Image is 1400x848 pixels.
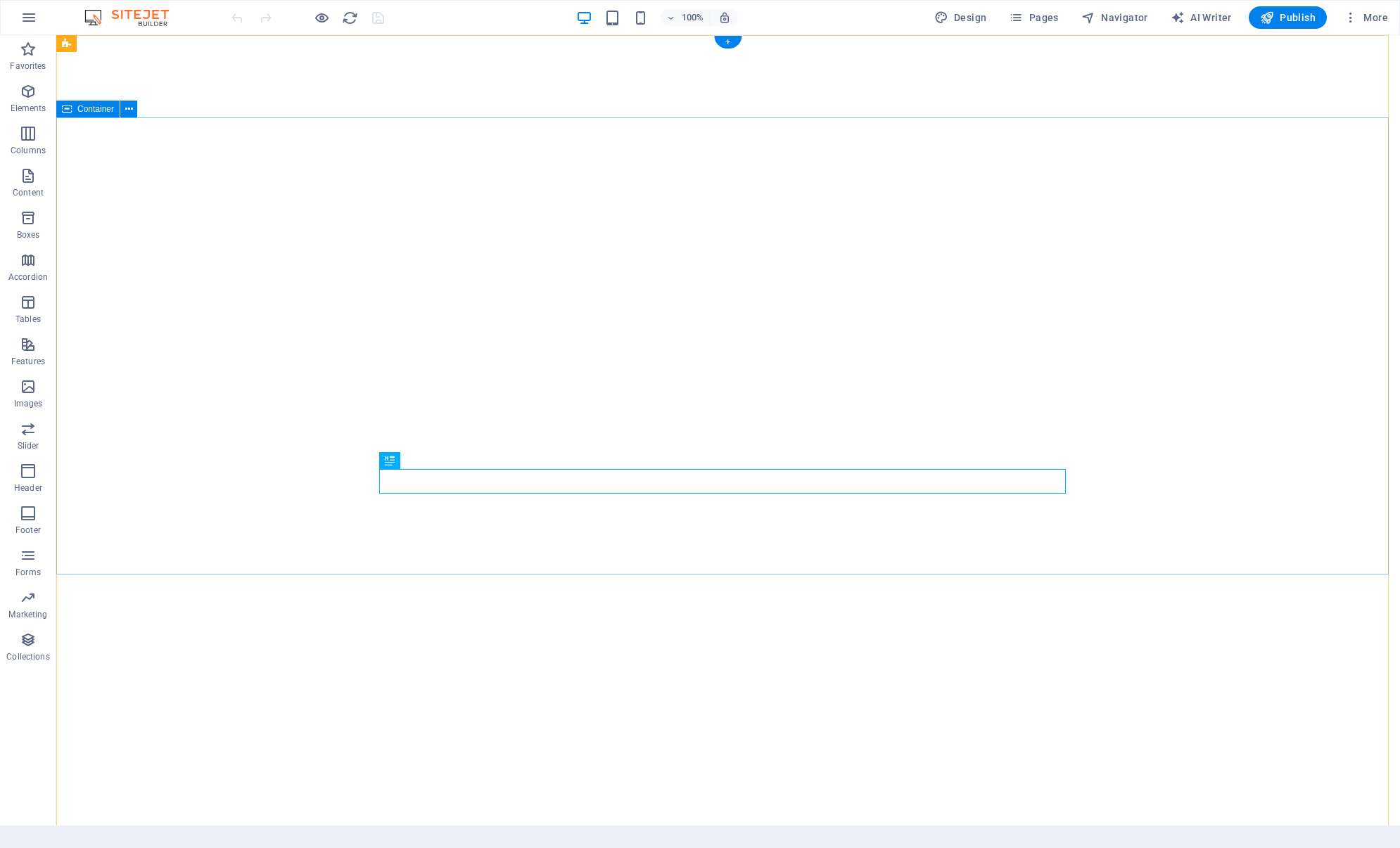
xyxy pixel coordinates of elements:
[934,11,987,25] span: Design
[11,145,46,156] p: Columns
[15,525,41,536] p: Footer
[341,9,358,26] button: reload
[11,103,46,114] p: Elements
[1081,11,1148,25] span: Navigator
[1165,6,1237,29] button: AI Writer
[1171,11,1232,25] span: AI Writer
[10,60,46,72] p: Favorites
[14,482,42,494] p: Header
[17,229,40,240] p: Boxes
[18,440,39,451] p: Slider
[1338,6,1394,29] button: More
[1344,11,1388,25] span: More
[313,9,330,26] button: Click here to leave preview mode and continue editing
[1009,11,1058,25] span: Pages
[929,6,993,29] button: Design
[77,105,114,113] span: Container
[682,9,704,26] h6: 100%
[1076,6,1154,29] button: Navigator
[718,11,731,24] i: On resize automatically adjust zoom level to fit chosen device.
[1260,11,1316,25] span: Publish
[11,356,45,367] p: Features
[929,6,993,29] div: Design (Ctrl+Alt+Y)
[6,651,49,662] p: Collections
[714,36,742,49] div: +
[1249,6,1327,29] button: Publish
[342,10,358,26] i: Reload page
[1003,6,1064,29] button: Pages
[661,9,711,26] button: 100%
[13,187,44,198] p: Content
[15,314,41,325] p: Tables
[15,567,41,578] p: Forms
[8,271,48,283] p: Accordion
[8,609,47,620] p: Marketing
[14,398,43,409] p: Images
[81,9,186,26] img: Editor Logo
